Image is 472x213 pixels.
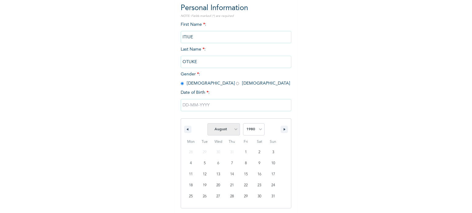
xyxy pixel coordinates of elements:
[184,137,198,147] span: Mon
[253,158,266,169] button: 9
[245,158,247,169] span: 8
[271,180,275,191] span: 24
[253,169,266,180] button: 16
[211,191,225,202] button: 27
[189,191,193,202] span: 25
[253,147,266,158] button: 2
[203,169,206,180] span: 12
[244,169,248,180] span: 15
[266,169,280,180] button: 17
[184,158,198,169] button: 4
[225,180,239,191] button: 21
[258,169,261,180] span: 16
[239,158,253,169] button: 8
[181,22,291,39] span: First Name :
[253,137,266,147] span: Sat
[225,137,239,147] span: Thu
[181,89,210,96] span: Date of Birth :
[198,169,212,180] button: 12
[198,137,212,147] span: Tue
[225,158,239,169] button: 7
[181,99,291,111] input: DD-MM-YYYY
[266,191,280,202] button: 31
[204,158,206,169] span: 5
[189,169,193,180] span: 11
[271,191,275,202] span: 31
[271,169,275,180] span: 17
[230,191,234,202] span: 28
[217,158,219,169] span: 6
[258,158,260,169] span: 9
[239,191,253,202] button: 29
[258,147,260,158] span: 2
[253,180,266,191] button: 23
[239,169,253,180] button: 15
[181,3,291,14] h2: Personal Information
[266,180,280,191] button: 24
[258,191,261,202] span: 30
[225,191,239,202] button: 28
[181,56,291,68] input: Enter your last name
[239,137,253,147] span: Fri
[216,180,220,191] span: 20
[211,158,225,169] button: 6
[272,147,274,158] span: 3
[181,14,291,18] p: NOTE: Fields marked (*) are required
[198,191,212,202] button: 26
[203,180,206,191] span: 19
[216,191,220,202] span: 27
[253,191,266,202] button: 30
[230,169,234,180] span: 14
[271,158,275,169] span: 10
[190,158,192,169] span: 4
[245,147,247,158] span: 1
[266,158,280,169] button: 10
[211,137,225,147] span: Wed
[239,180,253,191] button: 22
[198,180,212,191] button: 19
[189,180,193,191] span: 18
[198,158,212,169] button: 5
[216,169,220,180] span: 13
[230,180,234,191] span: 21
[181,72,290,86] span: Gender : [DEMOGRAPHIC_DATA] [DEMOGRAPHIC_DATA]
[181,47,291,64] span: Last Name :
[184,180,198,191] button: 18
[244,191,248,202] span: 29
[231,158,233,169] span: 7
[184,191,198,202] button: 25
[258,180,261,191] span: 23
[211,180,225,191] button: 20
[181,31,291,43] input: Enter your first name
[266,147,280,158] button: 3
[244,180,248,191] span: 22
[266,137,280,147] span: Sun
[239,147,253,158] button: 1
[203,191,206,202] span: 26
[225,169,239,180] button: 14
[184,169,198,180] button: 11
[211,169,225,180] button: 13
